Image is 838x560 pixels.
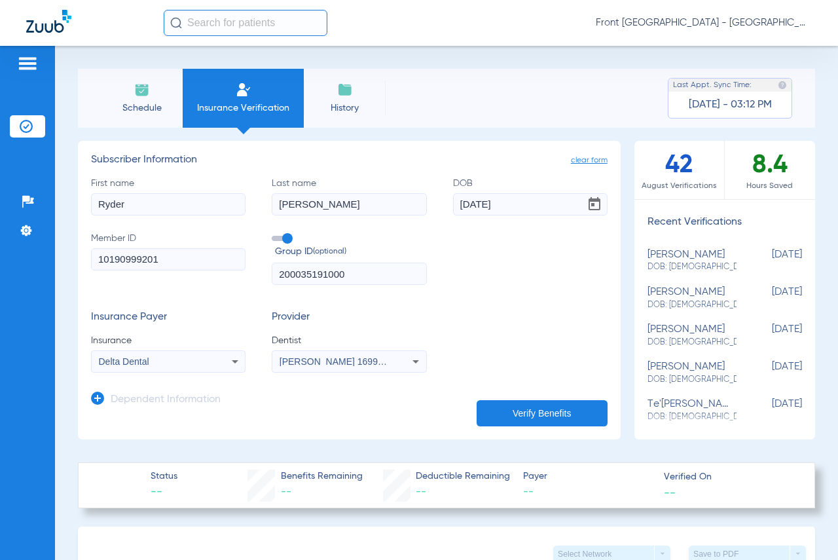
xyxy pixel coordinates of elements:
div: 42 [634,141,725,199]
button: Open calendar [581,191,608,217]
label: Member ID [91,232,246,286]
span: [PERSON_NAME] 1699407791 [280,356,409,367]
span: History [314,102,376,115]
div: te'[PERSON_NAME] [647,398,737,422]
img: Manual Insurance Verification [236,82,251,98]
span: Group ID [275,245,426,259]
span: -- [281,487,291,497]
img: History [337,82,353,98]
img: hamburger-icon [17,56,38,71]
span: -- [523,484,653,500]
div: [PERSON_NAME] [647,324,737,348]
h3: Recent Verifications [634,216,815,229]
span: Verified On [664,470,793,484]
span: [DATE] [737,286,802,310]
span: [DATE] [737,361,802,385]
input: First name [91,193,246,215]
span: Delta Dental [99,356,149,367]
span: Insurance [91,334,246,347]
span: Benefits Remaining [281,470,363,483]
label: Last name [272,177,426,215]
h3: Insurance Payer [91,311,246,324]
img: Schedule [134,82,150,98]
div: [PERSON_NAME] [647,361,737,385]
h3: Dependent Information [111,394,221,407]
span: Front [GEOGRAPHIC_DATA] - [GEOGRAPHIC_DATA] | My Community Dental Centers [596,16,812,29]
span: DOB: [DEMOGRAPHIC_DATA] [647,299,737,311]
span: Last Appt. Sync Time: [673,79,752,92]
span: DOB: [DEMOGRAPHIC_DATA] [647,374,737,386]
span: DOB: [DEMOGRAPHIC_DATA] [647,261,737,273]
span: Dentist [272,334,426,347]
small: (optional) [313,245,346,259]
iframe: Chat Widget [773,497,838,560]
span: August Verifications [634,179,724,193]
button: Verify Benefits [477,400,608,426]
span: Deductible Remaining [416,470,510,483]
span: Insurance Verification [192,102,294,115]
span: [DATE] [737,249,802,273]
img: Search Icon [170,17,182,29]
span: Status [151,470,177,483]
label: DOB [453,177,608,215]
span: [DATE] - 03:12 PM [689,98,772,111]
h3: Subscriber Information [91,154,608,167]
label: First name [91,177,246,215]
input: DOBOpen calendar [453,193,608,215]
img: last sync help info [778,81,787,90]
span: Payer [523,470,653,483]
span: clear form [571,154,608,167]
input: Member ID [91,248,246,271]
span: -- [151,484,177,500]
span: Hours Saved [725,179,815,193]
input: Last name [272,193,426,215]
span: -- [416,487,426,497]
span: DOB: [DEMOGRAPHIC_DATA] [647,337,737,348]
div: 8.4 [725,141,815,199]
span: [DATE] [737,324,802,348]
img: Zuub Logo [26,10,71,33]
div: [PERSON_NAME] [647,249,737,273]
div: [PERSON_NAME] [647,286,737,310]
span: DOB: [DEMOGRAPHIC_DATA] [647,411,737,423]
span: Schedule [111,102,173,115]
input: Search for patients [164,10,327,36]
span: [DATE] [737,398,802,422]
span: -- [664,485,676,499]
h3: Provider [272,311,426,324]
